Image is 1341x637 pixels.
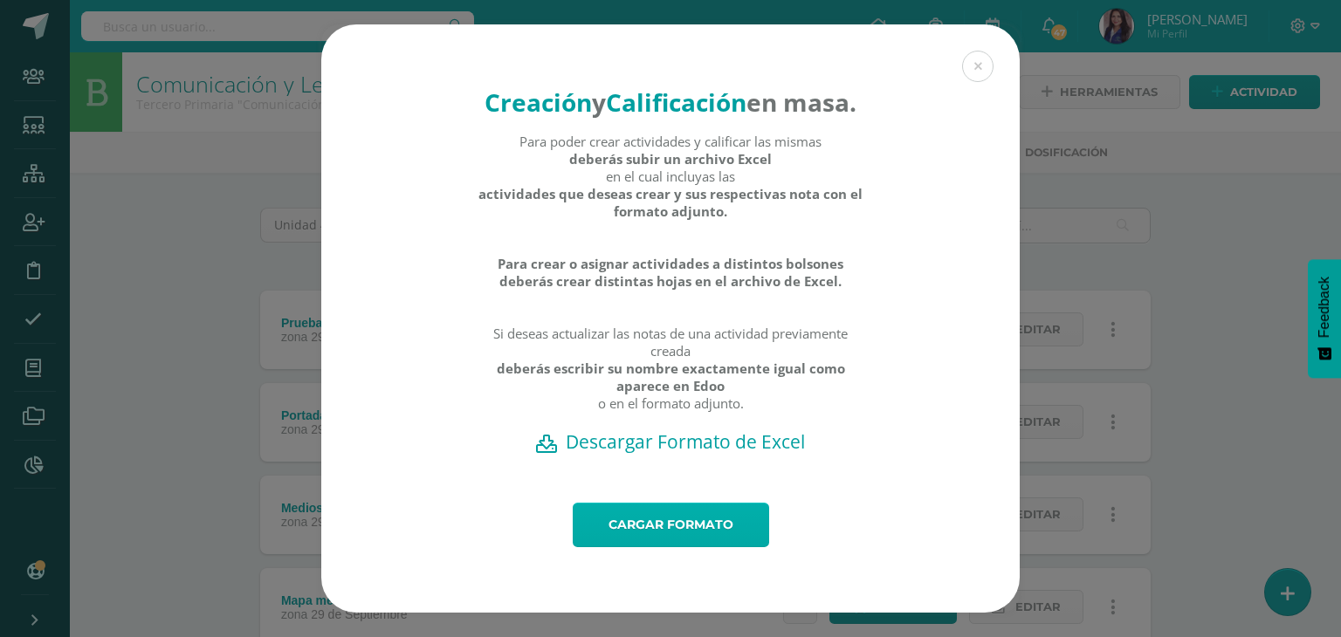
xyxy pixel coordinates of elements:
[478,360,864,394] strong: deberás escribir su nombre exactamente igual como aparece en Edoo
[478,86,864,119] h4: en masa.
[485,86,592,119] strong: Creación
[569,150,772,168] strong: deberás subir un archivo Excel
[352,429,989,454] a: Descargar Formato de Excel
[962,51,994,82] button: Close (Esc)
[1308,259,1341,378] button: Feedback - Mostrar encuesta
[478,255,864,290] strong: Para crear o asignar actividades a distintos bolsones deberás crear distintas hojas en el archivo...
[478,185,864,220] strong: actividades que deseas crear y sus respectivas nota con el formato adjunto.
[478,133,864,429] div: Para poder crear actividades y calificar las mismas en el cual incluyas las Si deseas actualizar ...
[573,503,769,547] a: Cargar formato
[1317,277,1332,338] span: Feedback
[592,86,606,119] strong: y
[606,86,746,119] strong: Calificación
